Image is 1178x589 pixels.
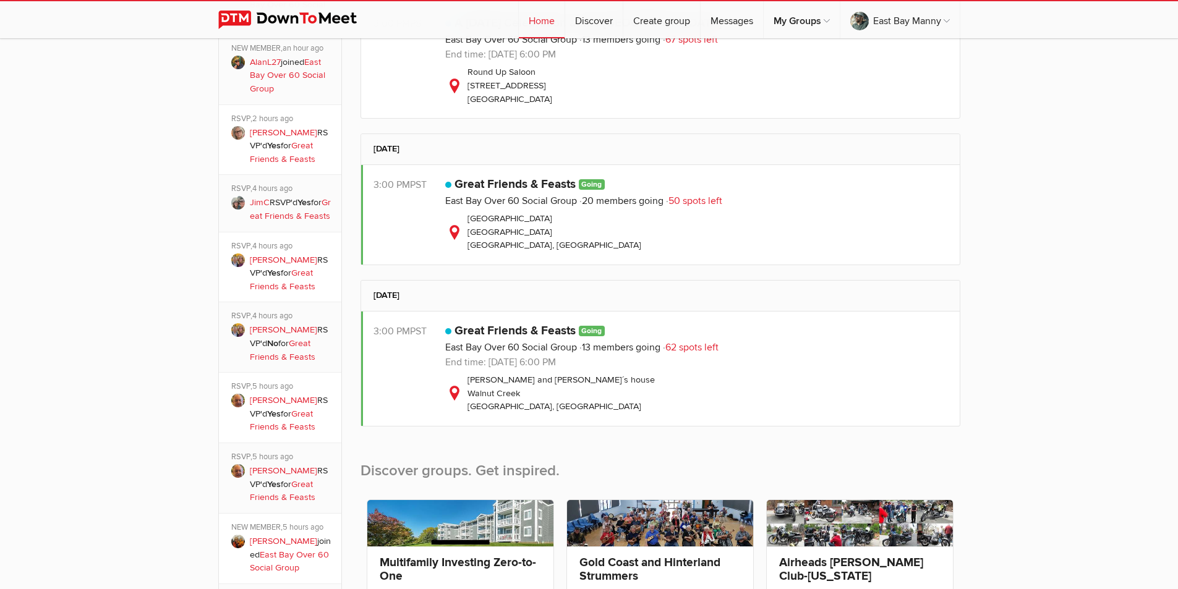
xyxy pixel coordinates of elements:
[250,255,317,265] a: [PERSON_NAME]
[663,33,718,46] span: 67 spots left
[250,535,333,575] p: joined
[250,395,317,405] a: [PERSON_NAME]
[565,1,623,38] a: Discover
[445,356,556,368] span: End time: [DATE] 6:00 PM
[840,1,960,38] a: East Bay Manny
[250,197,270,208] a: JimC
[701,1,763,38] a: Messages
[252,241,292,251] span: 4 hours ago
[373,134,947,164] h2: [DATE]
[283,43,323,53] span: an hour ago
[764,1,840,38] a: My Groups
[380,555,536,583] a: Multifamily Investing Zero-to-One
[373,177,445,192] div: 3:00 PM
[250,253,333,294] p: RSVP'd for
[218,11,376,29] img: DownToMeet
[250,56,333,96] p: joined
[267,268,281,278] b: Yes
[231,311,333,323] div: RSVP,
[250,549,329,574] a: East Bay Over 60 Social Group
[579,326,605,336] span: Going
[250,338,315,362] a: Great Friends & Feasts
[361,441,960,493] h2: Discover groups. Get inspired.
[267,140,281,151] b: Yes
[252,114,293,124] span: 2 hours ago
[231,114,333,126] div: RSVP,
[250,394,333,434] p: RSVP'd for
[250,126,333,166] p: RSVP'd for
[267,479,281,489] b: Yes
[663,341,719,354] span: 62 spots left
[445,373,947,413] div: [PERSON_NAME] and [PERSON_NAME]´s house Walnut Creek [GEOGRAPHIC_DATA], [GEOGRAPHIC_DATA]
[579,195,664,207] span: 20 members going
[455,177,576,192] a: Great Friends & Feasts
[373,324,445,339] div: 3:00 PM
[250,127,317,138] a: [PERSON_NAME]
[250,464,333,504] p: RSVP'd for
[579,179,605,190] span: Going
[252,452,293,462] span: 5 hours ago
[250,196,333,222] p: RSVP'd for
[250,268,315,292] a: Great Friends & Feasts
[250,465,317,476] a: [PERSON_NAME]
[779,555,923,583] a: Airheads [PERSON_NAME] Club-[US_STATE]
[252,311,292,321] span: 4 hours ago
[250,324,317,335] a: [PERSON_NAME]
[231,241,333,253] div: RSVP,
[445,33,577,46] a: East Bay Over 60 Social Group
[231,43,333,56] div: NEW MEMBER,
[445,48,556,61] span: End time: [DATE] 6:00 PM
[250,197,331,221] a: Great Friends & Feasts
[410,325,427,337] span: America/Los_Angeles
[267,409,281,419] b: Yes
[445,212,947,252] div: [GEOGRAPHIC_DATA] [GEOGRAPHIC_DATA] [GEOGRAPHIC_DATA], [GEOGRAPHIC_DATA]
[252,381,293,391] span: 5 hours ago
[579,33,660,46] span: 13 members going
[252,184,292,193] span: 4 hours ago
[231,381,333,394] div: RSVP,
[250,323,333,363] p: RSVP'd for
[231,452,333,464] div: RSVP,
[373,281,947,310] h2: [DATE]
[623,1,700,38] a: Create group
[267,338,278,349] b: No
[445,341,577,354] a: East Bay Over 60 Social Group
[666,195,722,207] span: 50 spots left
[250,140,315,164] a: Great Friends & Feasts
[579,555,720,583] a: Gold Coast and Hinterland Strummers
[410,179,427,191] span: America/Los_Angeles
[455,323,576,338] a: Great Friends & Feasts
[283,522,323,532] span: 5 hours ago
[250,536,317,546] a: [PERSON_NAME]
[250,57,281,67] a: AlanL27
[519,1,565,38] a: Home
[579,341,660,354] span: 13 members going
[231,522,333,535] div: NEW MEMBER,
[445,195,577,207] a: East Bay Over 60 Social Group
[445,66,947,106] div: Round Up Saloon [STREET_ADDRESS] [GEOGRAPHIC_DATA]
[297,197,311,208] b: Yes
[231,184,333,196] div: RSVP,
[250,57,325,94] a: East Bay Over 60 Social Group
